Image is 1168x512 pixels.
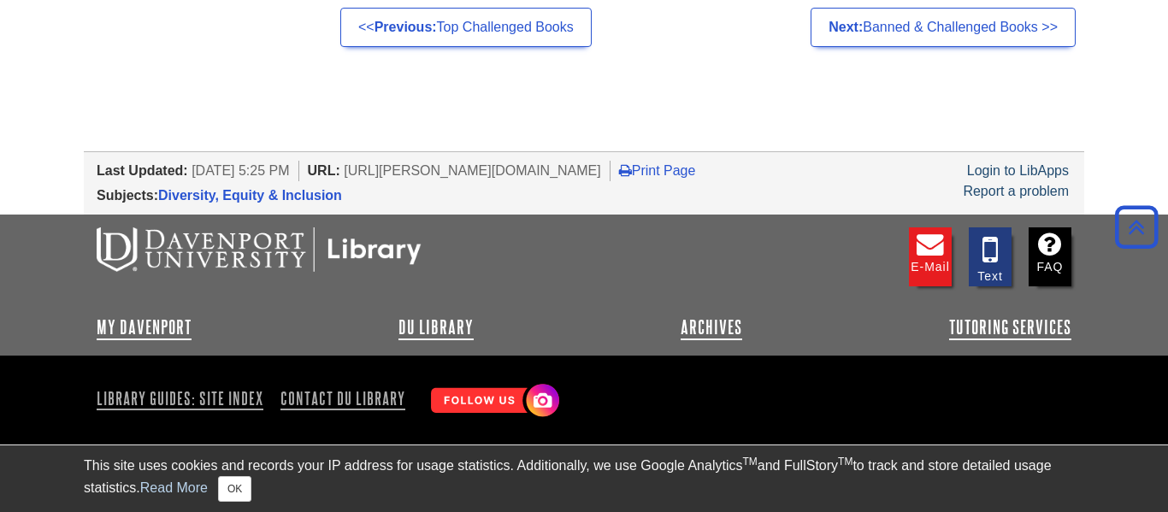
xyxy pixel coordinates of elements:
button: Close [218,476,251,502]
a: Report a problem [963,184,1069,198]
a: E-mail [909,227,952,286]
span: Subjects: [97,188,158,203]
sup: TM [742,456,757,468]
span: [DATE] 5:25 PM [192,163,289,178]
img: DU Libraries [97,227,422,272]
a: Text [969,227,1012,286]
a: Tutoring Services [949,317,1071,338]
a: Print Page [619,163,696,178]
span: [URL][PERSON_NAME][DOMAIN_NAME] [344,163,601,178]
a: Next:Banned & Challenged Books >> [811,8,1076,47]
a: Archives [681,317,742,338]
span: URL: [308,163,340,178]
a: FAQ [1029,227,1071,286]
img: Follow Us! Instagram [422,377,563,426]
a: Login to LibApps [967,163,1069,178]
a: <<Previous:Top Challenged Books [340,8,592,47]
a: Read More [140,480,208,495]
a: Contact DU Library [274,384,412,413]
a: DU Library [398,317,474,338]
a: My Davenport [97,317,192,338]
a: Diversity, Equity & Inclusion [158,188,342,203]
a: Back to Top [1109,215,1164,238]
span: Last Updated: [97,163,188,178]
i: Print Page [619,163,632,177]
strong: Next: [829,20,863,34]
a: Library Guides: Site Index [97,384,270,413]
strong: Previous: [375,20,437,34]
div: This site uses cookies and records your IP address for usage statistics. Additionally, we use Goo... [84,456,1084,502]
sup: TM [838,456,852,468]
